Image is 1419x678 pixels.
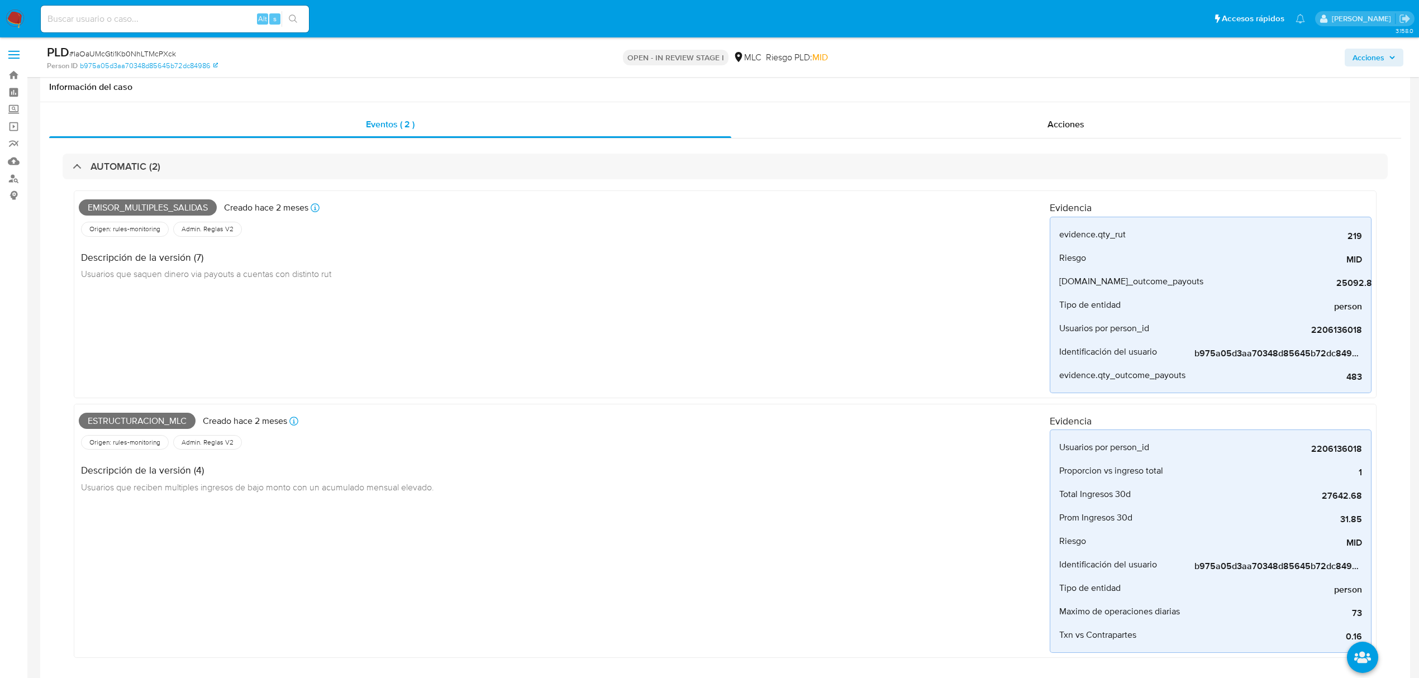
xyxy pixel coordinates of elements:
[80,61,218,71] a: b975a05d3aa70348d85645b72dc84986
[273,13,277,24] span: s
[91,160,160,173] h3: AUTOMATIC (2)
[733,51,761,64] div: MLC
[79,413,196,429] span: Estructuracion_mlc
[1047,118,1084,131] span: Acciones
[63,154,1388,179] div: AUTOMATIC (2)
[47,43,69,61] b: PLD
[88,225,161,233] span: Origen: rules-monitoring
[47,61,78,71] b: Person ID
[282,11,304,27] button: search-icon
[623,50,728,65] p: OPEN - IN REVIEW STAGE I
[79,199,217,216] span: Emisor_multiples_salidas
[81,268,331,280] span: Usuarios que saquen dinero via payouts a cuentas con distinto rut
[81,251,331,264] h4: Descripción de la versión (7)
[1296,14,1305,23] a: Notificaciones
[203,415,287,427] p: Creado hace 2 meses
[766,51,828,64] span: Riesgo PLD:
[41,12,309,26] input: Buscar usuario o caso...
[366,118,415,131] span: Eventos ( 2 )
[180,438,235,447] span: Admin. Reglas V2
[1345,49,1403,66] button: Acciones
[88,438,161,447] span: Origen: rules-monitoring
[258,13,267,24] span: Alt
[1332,13,1395,24] p: aline.magdaleno@mercadolibre.com
[81,481,434,493] span: Usuarios que reciben multiples ingresos de bajo monto con un acumulado mensual elevado.
[1399,13,1411,25] a: Salir
[224,202,308,214] p: Creado hace 2 meses
[812,51,828,64] span: MID
[180,225,235,233] span: Admin. Reglas V2
[1222,13,1284,25] span: Accesos rápidos
[49,82,1401,93] h1: Información del caso
[69,48,176,59] span: # IaOaUMcGti1Kb0NhLTMcPXck
[1353,49,1384,66] span: Acciones
[81,464,434,476] h4: Descripción de la versión (4)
